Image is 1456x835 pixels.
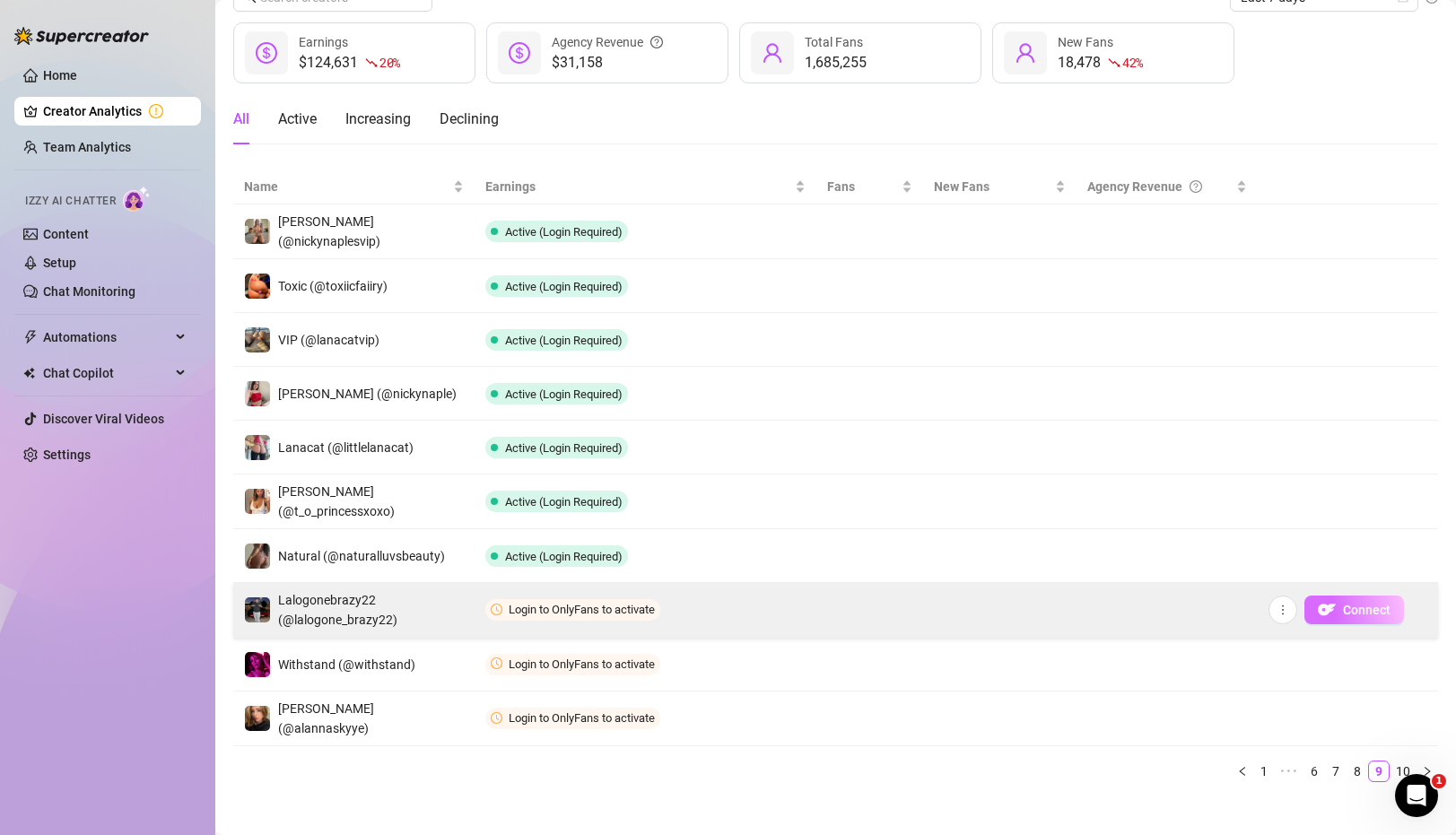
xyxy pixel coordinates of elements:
[245,381,270,406] img: Nicky (@nickynaple)
[1277,604,1289,616] span: more
[1087,177,1232,196] div: Agency Revenue
[245,274,270,299] img: Toxic (@toxiicfaiiry)
[1015,42,1036,64] span: user
[552,52,663,74] span: $31,158
[345,109,411,130] div: Increasing
[1391,761,1416,781] a: 10
[1417,761,1438,782] li: Next Page
[505,280,623,293] span: Active (Login Required)
[1253,761,1275,782] li: 1
[1395,774,1438,817] iframe: Intercom live chat
[505,334,623,347] span: Active (Login Required)
[245,489,270,514] img: Lani (@t_o_princessxoxo)
[123,186,151,212] img: AI Chatter
[1232,761,1253,782] button: left
[233,109,249,130] div: All
[1417,761,1438,782] button: right
[509,603,655,616] span: Login to OnlyFans to activate
[43,256,76,270] a: Setup
[1368,761,1390,782] li: 9
[1122,54,1143,71] span: 42 %
[1390,761,1417,782] li: 10
[278,593,397,627] span: Lalogonebrazy22 (@lalogone_brazy22)
[485,177,791,196] span: Earnings
[25,193,116,210] span: Izzy AI Chatter
[491,712,502,724] span: clock-circle
[43,68,77,83] a: Home
[278,387,457,401] span: [PERSON_NAME] (@nickynaple)
[278,701,374,735] span: [PERSON_NAME] (@alannaskyye)
[1237,766,1248,777] span: left
[827,177,898,196] span: Fans
[1254,761,1274,781] a: 1
[816,170,923,204] th: Fans
[1058,35,1113,49] span: New Fans
[1232,761,1253,782] li: Previous Page
[1108,57,1120,69] span: fall
[278,109,317,130] div: Active
[762,42,783,64] span: user
[505,495,623,509] span: Active (Login Required)
[1432,774,1446,788] span: 1
[1275,761,1303,782] span: •••
[23,330,38,344] span: thunderbolt
[43,140,131,154] a: Team Analytics
[299,52,400,74] div: $124,631
[299,35,348,49] span: Earnings
[256,42,277,64] span: dollar-circle
[1347,761,1368,782] li: 8
[278,440,414,455] span: Lanacat (@littlelanacat)
[43,227,89,241] a: Content
[245,652,270,677] img: Withstand (@withstand)
[509,711,655,725] span: Login to OnlyFans to activate
[1326,761,1346,781] a: 7
[278,484,395,518] span: [PERSON_NAME] (@t_o_princessxoxo)
[278,549,445,563] span: Natural (@naturalluvsbeauty)
[1190,177,1202,196] span: question-circle
[278,657,415,672] span: Withstand (@withstand)
[505,441,623,455] span: Active (Login Required)
[1347,761,1367,781] a: 8
[278,333,379,347] span: VIP (@lanacatvip)
[278,214,380,248] span: [PERSON_NAME] (@nickynaplesvip)
[1325,761,1347,782] li: 7
[278,279,388,293] span: Toxic (@toxiicfaiiry)
[245,327,270,352] img: VIP (@lanacatvip)
[934,177,1051,196] span: New Fans
[1343,603,1391,617] span: Connect
[1422,766,1433,777] span: right
[245,706,270,731] img: Alanna (@alannaskyye)
[509,42,530,64] span: dollar-circle
[475,170,816,204] th: Earnings
[505,225,623,239] span: Active (Login Required)
[1304,596,1404,624] button: OFConnect
[244,177,449,196] span: Name
[379,54,400,71] span: 20 %
[245,219,270,244] img: Nicky (@nickynaplesvip)
[43,97,187,126] a: Creator Analytics exclamation-circle
[509,657,655,671] span: Login to OnlyFans to activate
[43,323,170,352] span: Automations
[1303,761,1325,782] li: 6
[1369,761,1389,781] a: 9
[491,604,502,615] span: clock-circle
[1058,52,1143,74] div: 18,478
[14,27,149,45] img: logo-BBDzfeDw.svg
[23,367,35,379] img: Chat Copilot
[440,109,499,130] div: Declining
[805,35,863,49] span: Total Fans
[1304,761,1324,781] a: 6
[491,657,502,669] span: clock-circle
[1318,601,1336,619] img: OF
[233,170,475,204] th: Name
[43,448,91,462] a: Settings
[43,359,170,387] span: Chat Copilot
[1275,761,1303,782] li: Previous 5 Pages
[245,597,270,622] img: Lalogonebrazy22 (@lalogone_brazy22)
[245,544,270,569] img: Natural (@naturalluvsbeauty)
[505,387,623,401] span: Active (Login Required)
[923,170,1077,204] th: New Fans
[365,57,378,69] span: fall
[505,550,623,563] span: Active (Login Required)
